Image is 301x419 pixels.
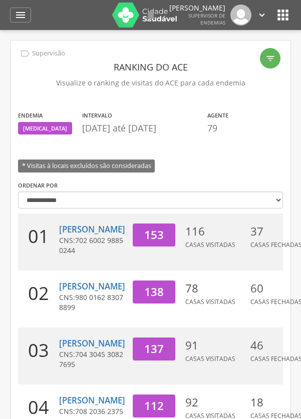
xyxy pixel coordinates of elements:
[256,9,267,20] i: 
[18,270,59,327] div: 02
[18,111,43,119] label: Endemia
[59,292,123,312] span: 980 0162 8307 8899
[207,111,228,119] label: Agente
[18,181,58,189] label: Ordenar por
[59,394,125,406] a: [PERSON_NAME]
[59,280,125,292] a: [PERSON_NAME]
[145,4,157,25] a: 
[144,284,164,299] span: 138
[144,341,164,356] span: 137
[207,122,228,135] p: 79
[59,235,123,255] span: 702 6002 9885 0244
[185,280,245,296] p: 78
[18,327,59,384] div: 03
[15,9,27,21] i: 
[185,337,245,353] p: 91
[185,354,235,363] span: Casas Visitadas
[59,337,125,349] a: [PERSON_NAME]
[23,124,67,132] span: [MEDICAL_DATA]
[10,7,31,22] a: 
[32,49,65,57] p: Supervisão
[145,9,157,21] i: 
[185,297,235,306] span: Casas Visitadas
[169,4,225,11] p: [PERSON_NAME]
[82,111,112,119] label: Intervalo
[18,159,155,172] span: * Visitas à locais excluídos são consideradas
[185,394,245,410] p: 92
[144,227,164,242] span: 153
[59,235,125,255] p: CNS:
[20,48,31,59] i: 
[256,4,267,25] a: 
[185,223,245,239] p: 116
[275,7,291,23] i: 
[59,223,125,235] a: [PERSON_NAME]
[59,349,123,369] span: 704 3045 3082 7695
[144,398,164,413] span: 112
[185,240,235,249] span: Casas Visitadas
[188,12,225,26] span: Supervisor de Endemias
[18,76,283,90] p: Visualize o ranking de visitas do ACE para cada endemia
[82,122,202,135] p: [DATE] até [DATE]
[18,213,59,270] div: 01
[265,53,275,63] i: 
[59,349,125,369] p: CNS:
[18,58,283,76] header: Ranking do ACE
[59,292,125,312] p: CNS:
